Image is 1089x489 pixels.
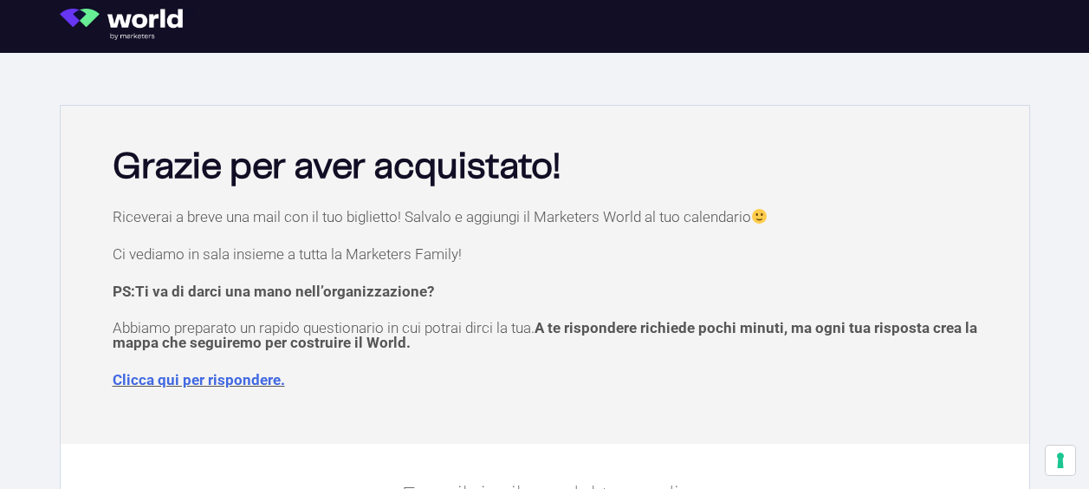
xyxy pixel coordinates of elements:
[113,319,977,351] span: A te rispondere richiede pochi minuti, ma ogni tua risposta crea la mappa che seguiremo per costr...
[113,283,434,300] strong: PS:
[113,209,995,225] p: Riceverai a breve una mail con il tuo biglietto! Salvalo e aggiungi il Marketers World al tuo cal...
[135,283,434,300] span: Ti va di darci una mano nell’organizzazione?
[752,209,767,224] img: 🙂
[113,247,995,262] p: Ci vediamo in sala insieme a tutta la Marketers Family!
[113,321,995,350] p: Abbiamo preparato un rapido questionario in cui potrai dirci la tua.
[1046,446,1075,475] button: Le tue preferenze relative al consenso per le tecnologie di tracciamento
[113,150,561,185] b: Grazie per aver acquistato!
[14,421,66,473] iframe: Customerly Messenger Launcher
[113,371,285,388] a: Clicca qui per rispondere.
